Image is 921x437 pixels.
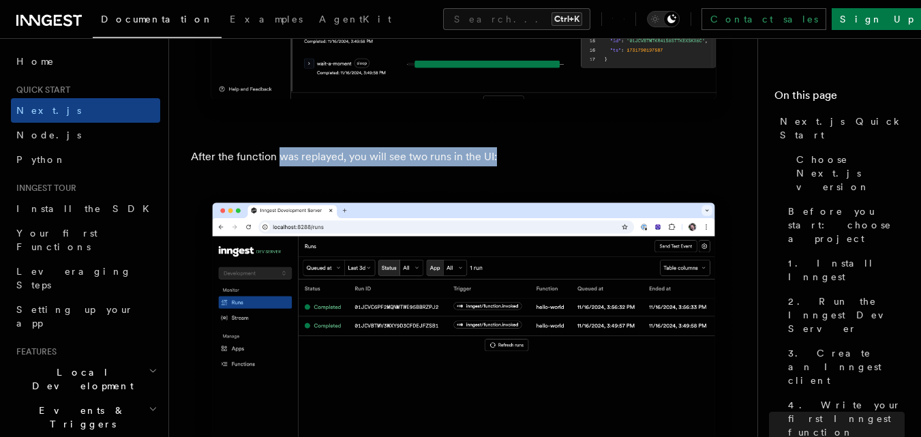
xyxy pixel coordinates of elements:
[11,85,70,95] span: Quick start
[783,289,905,341] a: 2. Run the Inngest Dev Server
[552,12,582,26] kbd: Ctrl+K
[101,14,213,25] span: Documentation
[230,14,303,25] span: Examples
[93,4,222,38] a: Documentation
[11,49,160,74] a: Home
[11,221,160,259] a: Your first Functions
[783,251,905,289] a: 1. Install Inngest
[11,404,149,431] span: Events & Triggers
[788,295,905,335] span: 2. Run the Inngest Dev Server
[16,228,97,252] span: Your first Functions
[16,266,132,290] span: Leveraging Steps
[11,346,57,357] span: Features
[788,256,905,284] span: 1. Install Inngest
[783,341,905,393] a: 3. Create an Inngest client
[11,98,160,123] a: Next.js
[222,4,311,37] a: Examples
[796,153,905,194] span: Choose Next.js version
[191,147,736,166] p: After the function was replayed, you will see two runs in the UI:
[11,297,160,335] a: Setting up your app
[647,11,680,27] button: Toggle dark mode
[11,398,160,436] button: Events & Triggers
[780,115,905,142] span: Next.js Quick Start
[443,8,590,30] button: Search...Ctrl+K
[16,130,81,140] span: Node.js
[783,199,905,251] a: Before you start: choose a project
[701,8,826,30] a: Contact sales
[11,365,149,393] span: Local Development
[311,4,399,37] a: AgentKit
[16,105,81,116] span: Next.js
[16,203,157,214] span: Install the SDK
[774,109,905,147] a: Next.js Quick Start
[788,346,905,387] span: 3. Create an Inngest client
[11,259,160,297] a: Leveraging Steps
[11,360,160,398] button: Local Development
[319,14,391,25] span: AgentKit
[11,147,160,172] a: Python
[11,123,160,147] a: Node.js
[16,304,134,329] span: Setting up your app
[11,196,160,221] a: Install the SDK
[791,147,905,199] a: Choose Next.js version
[774,87,905,109] h4: On this page
[16,55,55,68] span: Home
[788,205,905,245] span: Before you start: choose a project
[11,183,76,194] span: Inngest tour
[16,154,66,165] span: Python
